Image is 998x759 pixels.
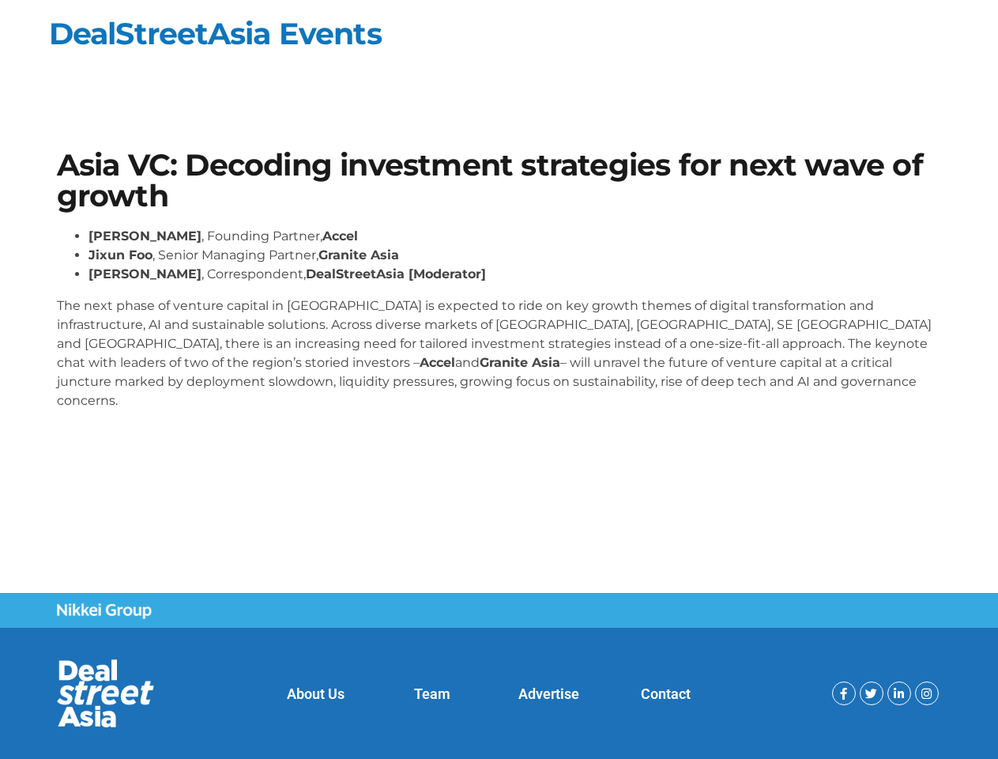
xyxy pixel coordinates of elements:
p: The next phase of venture capital in [GEOGRAPHIC_DATA] is expected to ride on key growth themes o... [57,296,942,410]
a: Contact [641,685,691,702]
img: Nikkei Group [57,603,152,619]
strong: Accel [420,355,455,370]
strong: Accel [322,228,358,244]
strong: [PERSON_NAME] [89,266,201,281]
h1: Asia VC: Decoding investment strategies for next wave of growth [57,150,942,211]
strong: Jixun Foo [89,247,153,262]
strong: [PERSON_NAME] [89,228,201,244]
a: About Us [287,685,345,702]
a: Advertise [518,685,579,702]
li: , Senior Managing Partner, [89,246,942,265]
li: , Founding Partner, [89,227,942,246]
strong: Granite Asia [480,355,560,370]
strong: DealStreetAsia [Moderator] [306,266,486,281]
li: , Correspondent, [89,265,942,284]
strong: Granite Asia [318,247,399,262]
a: Team [414,685,450,702]
a: DealStreetAsia Events [49,15,382,52]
